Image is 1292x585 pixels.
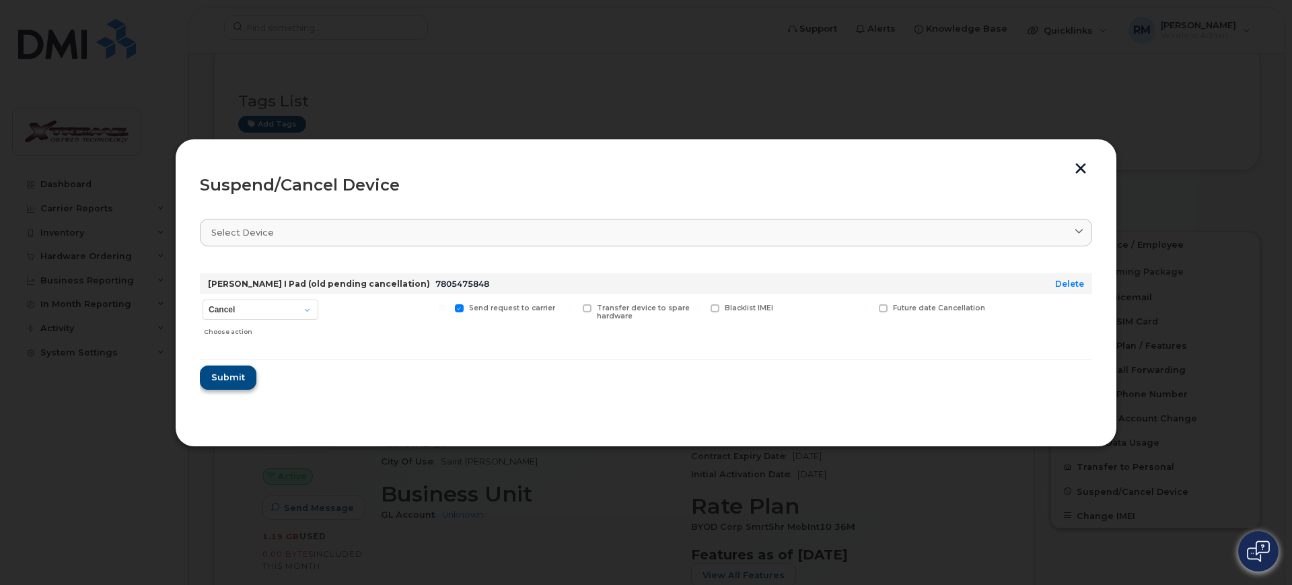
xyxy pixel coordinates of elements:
[469,304,555,312] span: Send request to carrier
[725,304,773,312] span: Blacklist IMEI
[208,279,430,289] strong: [PERSON_NAME] I Pad (old pending cancellation)
[694,304,701,311] input: Blacklist IMEI
[211,371,245,384] span: Submit
[1055,279,1084,289] a: Delete
[200,219,1092,246] a: Select device
[863,304,869,311] input: Future date Cancellation
[200,366,256,390] button: Submit
[893,304,985,312] span: Future date Cancellation
[435,279,489,289] span: 7805475848
[439,304,445,311] input: Send request to carrier
[200,177,1092,193] div: Suspend/Cancel Device
[567,304,573,311] input: Transfer device to spare hardware
[211,226,274,239] span: Select device
[597,304,690,321] span: Transfer device to spare hardware
[1247,541,1270,562] img: Open chat
[204,321,318,337] div: Choose action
